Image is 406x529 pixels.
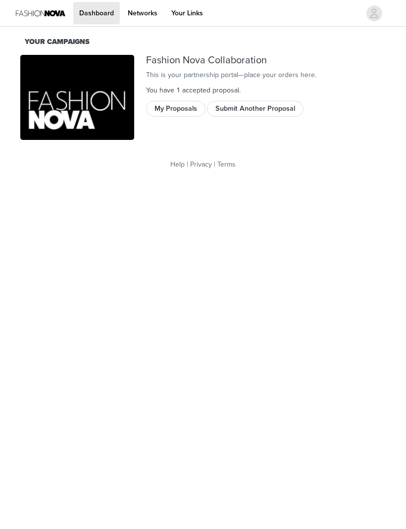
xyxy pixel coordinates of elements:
[214,160,215,169] span: |
[25,37,381,47] div: Your Campaigns
[146,70,386,80] div: This is your partnership portal—place your orders here.
[16,2,65,24] img: Fashion Nova Logo
[170,160,185,169] a: Help
[165,2,209,24] a: Your Links
[146,101,205,117] button: My Proposals
[369,5,379,21] div: avatar
[217,160,236,169] a: Terms
[20,55,134,140] img: Fashion Nova
[122,2,163,24] a: Networks
[190,160,212,169] a: Privacy
[146,55,386,66] div: Fashion Nova Collaboration
[187,160,188,169] span: |
[146,86,241,94] span: You have 1 accepted proposal .
[207,101,304,117] button: Submit Another Proposal
[73,2,120,24] a: Dashboard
